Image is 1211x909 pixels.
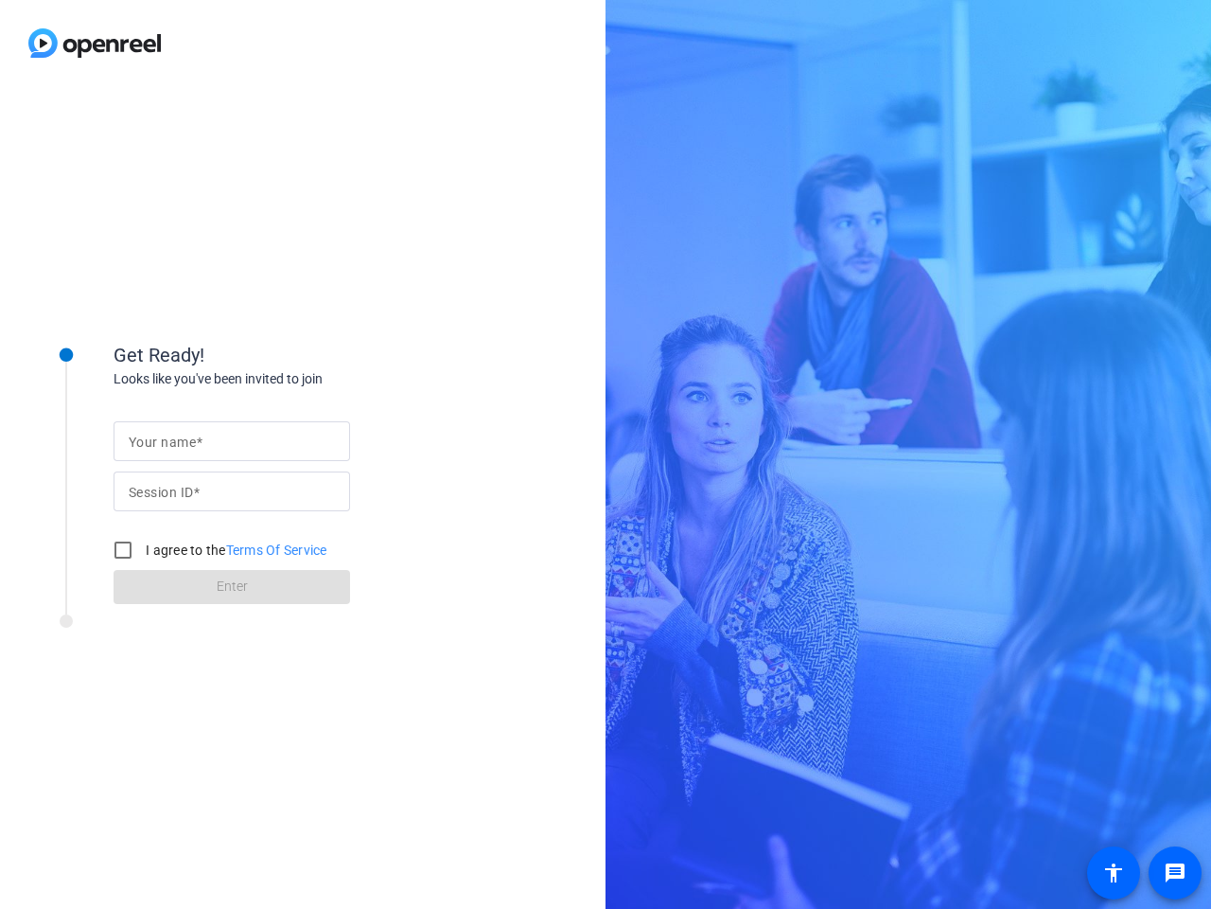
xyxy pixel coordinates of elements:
[1102,862,1125,884] mat-icon: accessibility
[1164,862,1186,884] mat-icon: message
[114,341,492,369] div: Get Ready!
[142,541,327,560] label: I agree to the
[226,543,327,558] a: Terms Of Service
[129,435,196,450] mat-label: Your name
[129,485,193,500] mat-label: Session ID
[114,369,492,389] div: Looks like you've been invited to join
